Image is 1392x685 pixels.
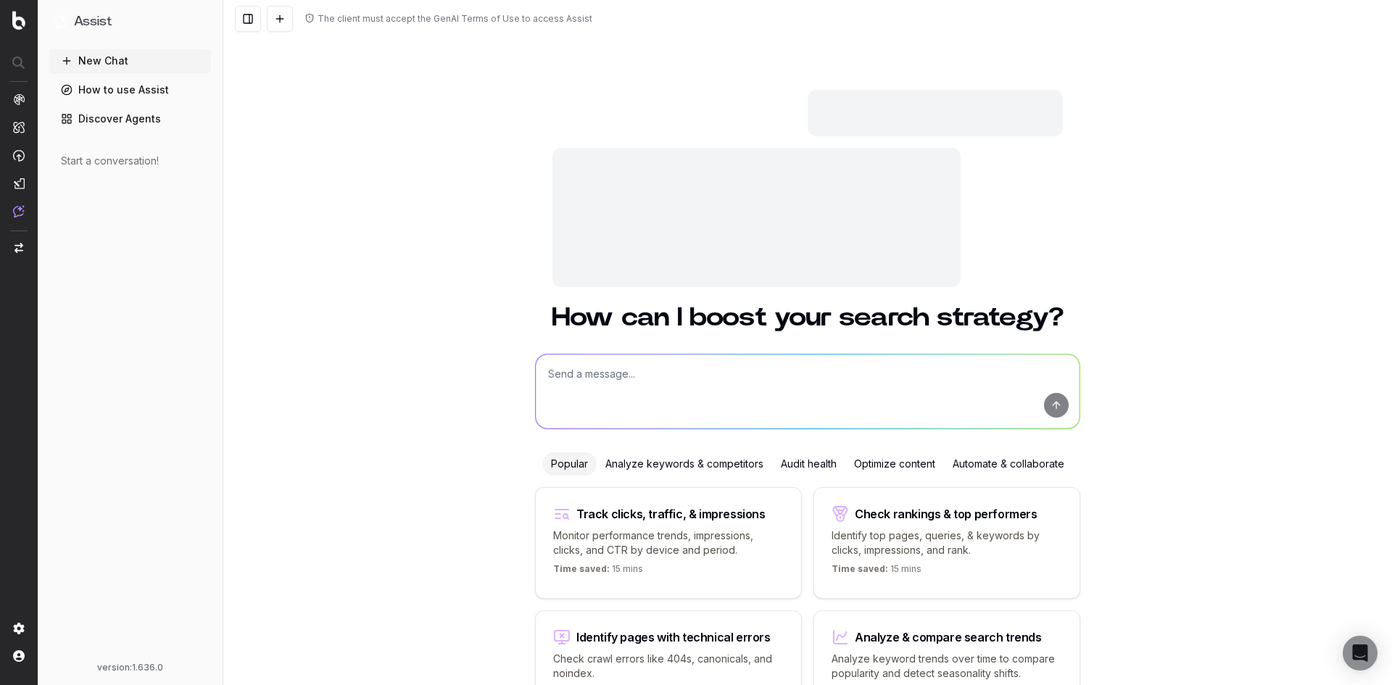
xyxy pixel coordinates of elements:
div: Optimize content [845,452,944,476]
div: Identify pages with technical errors [576,631,771,643]
span: Time saved: [832,563,888,574]
p: Check crawl errors like 404s, canonicals, and noindex. [553,652,784,681]
span: Time saved: [553,563,610,574]
img: Studio [13,178,25,189]
img: My account [13,650,25,662]
button: New Chat [49,49,211,72]
div: Analyze keywords & competitors [597,452,772,476]
img: Intelligence [13,121,25,133]
div: Popular [542,452,597,476]
img: Activation [13,149,25,162]
p: Analyze keyword trends over time to compare popularity and detect seasonality shifts. [832,652,1062,681]
p: 15 mins [553,563,643,581]
img: Switch project [14,243,23,253]
img: Assist [13,205,25,217]
p: Identify top pages, queries, & keywords by clicks, impressions, and rank. [832,528,1062,557]
button: Assist [55,12,205,32]
img: Analytics [13,94,25,105]
img: Assist [55,14,68,28]
div: Audit health [772,452,845,476]
div: Automate & collaborate [944,452,1073,476]
div: Start a conversation! [61,154,199,168]
p: 15 mins [832,563,921,581]
p: Monitor performance trends, impressions, clicks, and CTR by device and period. [553,528,784,557]
div: version: 1.636.0 [55,662,205,673]
div: The client must accept the GenAI Terms of Use to access Assist [318,13,592,25]
h1: How can I boost your search strategy? [535,304,1080,331]
div: Open Intercom Messenger [1343,636,1377,671]
img: Botify logo [12,11,25,30]
div: Check rankings & top performers [855,508,1037,520]
div: Track clicks, traffic, & impressions [576,508,766,520]
a: Discover Agents [49,107,211,130]
h1: Assist [74,12,112,32]
a: How to use Assist [49,78,211,101]
img: Setting [13,623,25,634]
div: Analyze & compare search trends [855,631,1042,643]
